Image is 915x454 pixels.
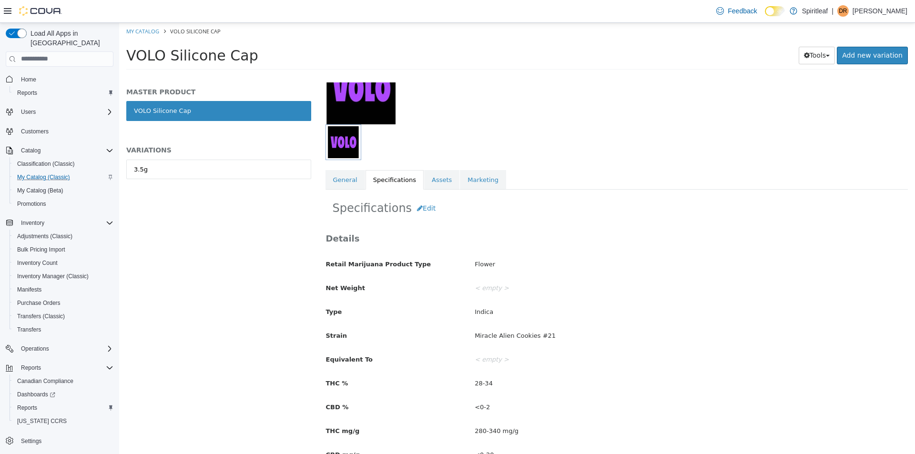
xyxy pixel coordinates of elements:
button: Tools [680,24,716,41]
h3: Details [207,210,789,221]
span: Home [17,73,113,85]
button: Inventory [17,217,48,229]
span: Home [21,76,36,83]
div: <0-2 [348,376,795,393]
button: Operations [2,342,117,355]
span: Manifests [13,284,113,295]
span: Customers [17,125,113,137]
a: My Catalog (Classic) [13,172,74,183]
button: Edit [293,177,322,194]
span: THC % [207,357,229,364]
button: Inventory [2,216,117,230]
a: Specifications [246,147,305,167]
button: Promotions [10,197,117,211]
button: Operations [17,343,53,354]
span: Equivalent To [207,333,254,340]
span: Inventory Count [13,257,113,269]
button: Purchase Orders [10,296,117,310]
span: Inventory Manager (Classic) [13,271,113,282]
p: Spiritleaf [802,5,828,17]
span: Promotions [13,198,113,210]
span: Canadian Compliance [13,375,113,387]
img: 150 [206,30,278,101]
span: Canadian Compliance [17,377,73,385]
span: My Catalog (Classic) [17,173,70,181]
span: Strain [207,309,228,316]
span: Adjustments (Classic) [13,231,113,242]
span: My Catalog (Beta) [17,187,63,194]
a: Manifests [13,284,45,295]
button: Reports [10,401,117,414]
span: Feedback [728,6,757,16]
a: Home [17,74,40,85]
a: Purchase Orders [13,297,64,309]
span: Reports [21,364,41,372]
span: Promotions [17,200,46,208]
a: Reports [13,87,41,99]
button: [US_STATE] CCRS [10,414,117,428]
span: CBD mg/g [207,428,241,435]
a: Customers [17,126,52,137]
button: Inventory Manager (Classic) [10,270,117,283]
a: Feedback [712,1,761,20]
button: Users [2,105,117,119]
button: Users [17,106,40,118]
span: Retail Marijuana Product Type [207,238,312,245]
span: THC mg/g [207,404,241,412]
span: My Catalog (Beta) [13,185,113,196]
a: Canadian Compliance [13,375,77,387]
span: Reports [13,87,113,99]
a: VOLO Silicone Cap [7,78,192,98]
span: Bulk Pricing Import [17,246,65,253]
span: Inventory [17,217,113,229]
a: Inventory Count [13,257,61,269]
span: Transfers [17,326,41,333]
span: Manifests [17,286,41,293]
button: My Catalog (Beta) [10,184,117,197]
span: Settings [21,437,41,445]
span: Operations [17,343,113,354]
span: [US_STATE] CCRS [17,417,67,425]
div: <0-20 [348,424,795,441]
span: Classification (Classic) [17,160,75,168]
span: Washington CCRS [13,415,113,427]
a: Marketing [341,147,387,167]
span: Classification (Classic) [13,158,113,170]
a: Adjustments (Classic) [13,231,76,242]
span: Customers [21,128,49,135]
button: Transfers (Classic) [10,310,117,323]
span: VOLO Silicone Cap [7,24,139,41]
button: Adjustments (Classic) [10,230,117,243]
div: < empty > [348,257,795,274]
span: Dashboards [17,391,55,398]
a: [US_STATE] CCRS [13,415,71,427]
span: Reports [17,404,37,412]
a: General [206,147,246,167]
div: < empty > [348,329,795,345]
button: Customers [2,124,117,138]
a: Reports [13,402,41,414]
span: Settings [17,434,113,446]
button: Bulk Pricing Import [10,243,117,256]
span: Reports [17,362,113,373]
span: Catalog [17,145,113,156]
button: Manifests [10,283,117,296]
a: Add new variation [718,24,789,41]
div: 28-34 [348,353,795,369]
a: Settings [17,435,45,447]
span: Load All Apps in [GEOGRAPHIC_DATA] [27,29,113,48]
button: Reports [10,86,117,100]
span: Users [17,106,113,118]
p: [PERSON_NAME] [853,5,907,17]
button: Catalog [17,145,44,156]
a: Dashboards [13,389,59,400]
span: Inventory [21,219,44,227]
span: Net Weight [207,262,246,269]
input: Dark Mode [765,6,785,16]
a: Promotions [13,198,50,210]
a: My Catalog (Beta) [13,185,67,196]
span: Inventory Manager (Classic) [17,272,89,280]
span: Reports [17,89,37,97]
p: | [832,5,834,17]
h5: MASTER PRODUCT [7,65,192,73]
